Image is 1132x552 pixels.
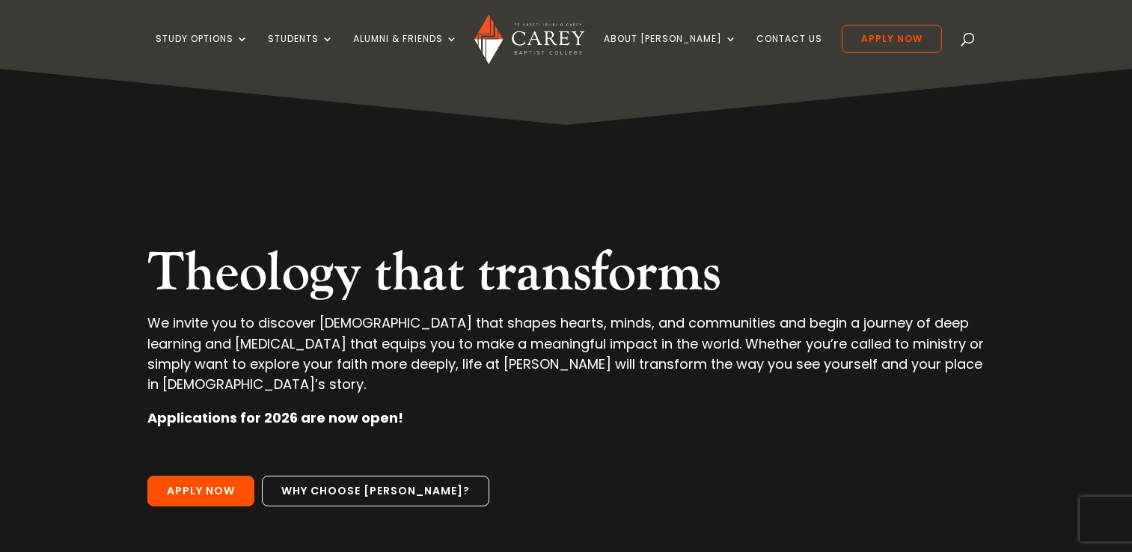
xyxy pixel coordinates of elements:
[147,241,984,313] h2: Theology that transforms
[147,313,984,408] p: We invite you to discover [DEMOGRAPHIC_DATA] that shapes hearts, minds, and communities and begin...
[147,476,254,507] a: Apply Now
[474,14,584,64] img: Carey Baptist College
[147,408,403,427] strong: Applications for 2026 are now open!
[268,34,334,69] a: Students
[756,34,822,69] a: Contact Us
[842,25,942,53] a: Apply Now
[262,476,489,507] a: Why choose [PERSON_NAME]?
[604,34,737,69] a: About [PERSON_NAME]
[156,34,248,69] a: Study Options
[353,34,458,69] a: Alumni & Friends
